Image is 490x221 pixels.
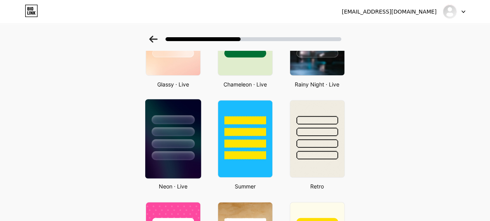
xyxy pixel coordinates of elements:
[143,182,203,190] div: Neon · Live
[145,99,201,178] img: neon.jpg
[215,80,275,88] div: Chameleon · Live
[143,80,203,88] div: Glassy · Live
[287,182,347,190] div: Retro
[215,182,275,190] div: Summer
[342,8,437,16] div: [EMAIL_ADDRESS][DOMAIN_NAME]
[287,80,347,88] div: Rainy Night · Live
[442,4,457,19] img: aaassociate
